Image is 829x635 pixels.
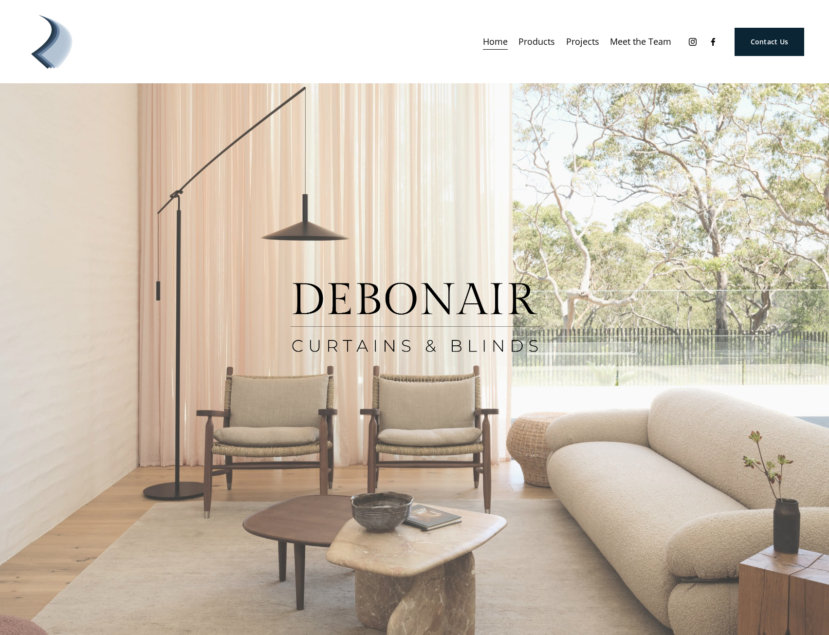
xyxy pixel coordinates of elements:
[483,33,508,51] a: Home
[708,37,718,47] a: Facebook
[610,33,671,51] a: Meet the Team
[25,15,78,69] img: Debonair | Curtains, Blinds, Shutters &amp; Awnings
[566,33,599,51] a: Projects
[688,37,698,47] a: Instagram
[518,34,555,49] span: Products
[518,33,555,51] a: folder dropdown
[735,28,804,56] a: Contact Us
